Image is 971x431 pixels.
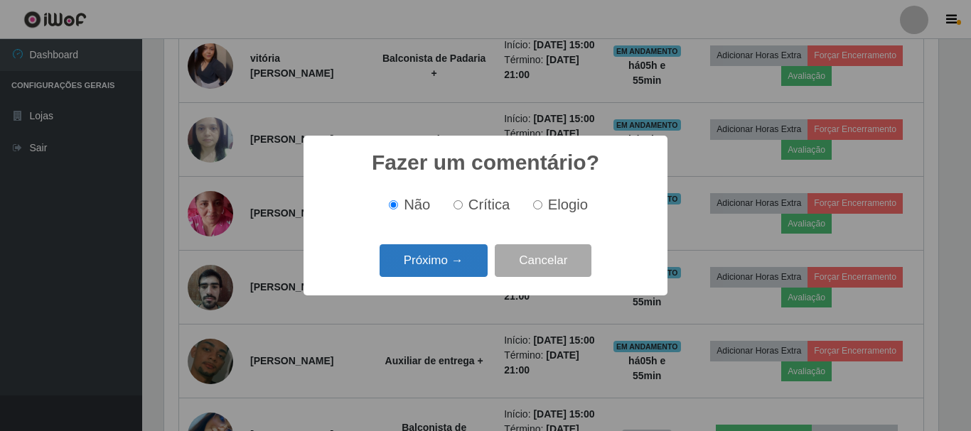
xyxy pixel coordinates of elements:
[454,200,463,209] input: Crítica
[533,200,542,209] input: Elogio
[495,244,591,278] button: Cancelar
[404,197,430,212] span: Não
[389,200,398,209] input: Não
[372,150,599,175] h2: Fazer um comentário?
[380,244,488,278] button: Próximo →
[468,197,510,212] span: Crítica
[548,197,588,212] span: Elogio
